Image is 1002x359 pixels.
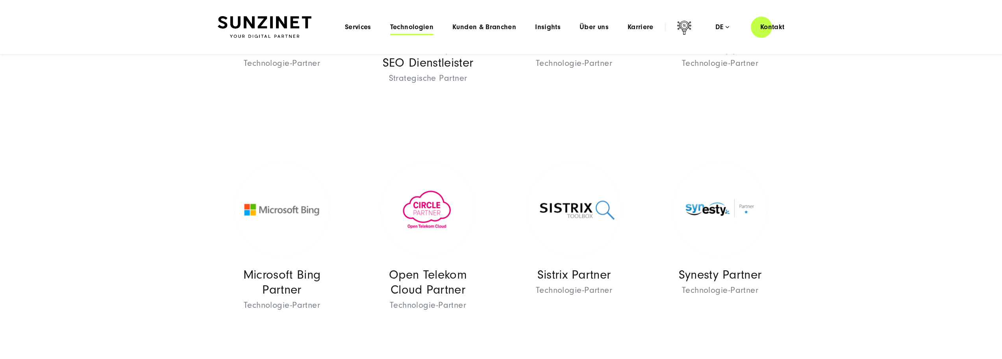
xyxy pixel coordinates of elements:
[226,56,338,71] span: Technologie-Partner
[381,162,475,257] img: Logo_OTC
[751,16,794,38] a: Kontakt
[452,23,516,31] a: Kunden & Branchen
[226,298,338,313] span: Technologie-Partner
[372,267,484,297] p: Open Telekom Cloud Partner
[518,283,630,298] span: Technologie-Partner
[512,146,636,317] a: Logo_sistrix Sistrix Partner Technologie-Partner
[527,162,621,257] img: Logo_sistrix
[372,40,484,70] p: iBusiness Top 100 SEO Dienstleister
[372,298,484,313] span: Technologie-Partner
[218,16,311,38] img: SUNZINET Full Service Digital Agentur
[518,267,630,282] p: Sistrix Partner
[664,56,776,71] span: Technologie-Partner
[390,23,433,31] a: Technologien
[673,162,767,257] img: Logo_synesty
[658,146,782,317] a: Logo_synesty Synesty Partner Technologie-Partner
[220,146,344,332] a: Logo_Bing Microsoft Bing Partner Technologie-Partner
[518,56,630,71] span: Technologie-Partner
[372,71,484,86] span: Strategische Partner
[535,23,561,31] a: Insights
[226,267,338,297] p: Microsoft Bing Partner
[715,23,729,31] div: de
[580,23,609,31] a: Über uns
[366,146,490,332] a: Logo_OTC Open Telekom Cloud Partner Technologie-Partner
[628,23,654,31] a: Karriere
[235,162,329,257] img: Logo_Bing
[664,283,776,298] span: Technologie-Partner
[345,23,371,31] a: Services
[664,267,776,282] p: Synesty Partner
